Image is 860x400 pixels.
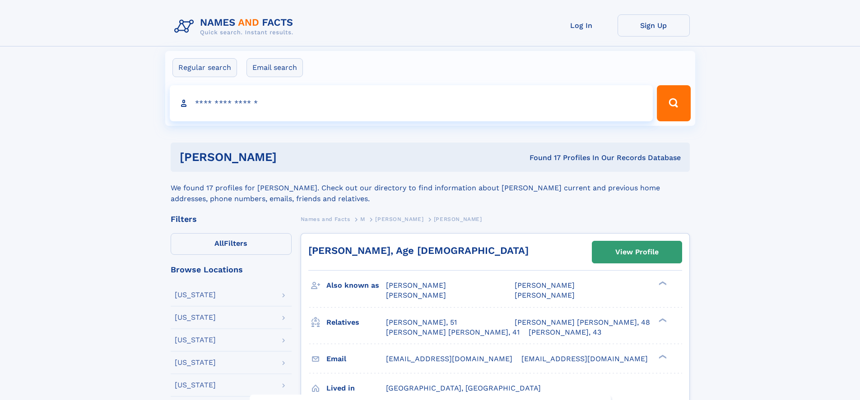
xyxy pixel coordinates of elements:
span: [PERSON_NAME] [375,216,423,222]
label: Regular search [172,58,237,77]
a: [PERSON_NAME] [PERSON_NAME], 48 [515,317,650,327]
div: ❯ [656,317,667,323]
a: [PERSON_NAME], 51 [386,317,457,327]
span: [EMAIL_ADDRESS][DOMAIN_NAME] [386,354,512,363]
a: M [360,213,365,225]
span: [PERSON_NAME] [386,281,446,290]
span: M [360,216,365,222]
button: Search Button [657,85,690,121]
img: Logo Names and Facts [171,14,301,39]
h3: Also known as [326,278,386,293]
h3: Lived in [326,381,386,396]
div: ❯ [656,354,667,359]
h1: [PERSON_NAME] [180,152,403,163]
a: View Profile [592,241,682,263]
div: Browse Locations [171,266,292,274]
a: [PERSON_NAME], Age [DEMOGRAPHIC_DATA] [308,245,529,256]
h3: Relatives [326,315,386,330]
span: [GEOGRAPHIC_DATA], [GEOGRAPHIC_DATA] [386,384,541,392]
span: All [214,239,224,248]
div: View Profile [615,242,659,262]
div: ❯ [656,280,667,286]
span: [PERSON_NAME] [515,281,575,290]
span: [PERSON_NAME] [434,216,482,222]
a: [PERSON_NAME] [PERSON_NAME], 41 [386,327,520,337]
span: [EMAIL_ADDRESS][DOMAIN_NAME] [521,354,648,363]
div: [US_STATE] [175,382,216,389]
a: Sign Up [618,14,690,37]
div: [US_STATE] [175,291,216,299]
div: [US_STATE] [175,336,216,344]
span: [PERSON_NAME] [515,291,575,299]
a: [PERSON_NAME], 43 [529,327,601,337]
div: [US_STATE] [175,314,216,321]
span: [PERSON_NAME] [386,291,446,299]
input: search input [170,85,653,121]
div: Found 17 Profiles In Our Records Database [403,153,681,163]
label: Email search [246,58,303,77]
a: Names and Facts [301,213,350,225]
h3: Email [326,351,386,367]
div: Filters [171,215,292,223]
div: We found 17 profiles for [PERSON_NAME]. Check out our directory to find information about [PERSON... [171,172,690,204]
a: [PERSON_NAME] [375,213,423,225]
label: Filters [171,233,292,255]
a: Log In [545,14,618,37]
div: [US_STATE] [175,359,216,366]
